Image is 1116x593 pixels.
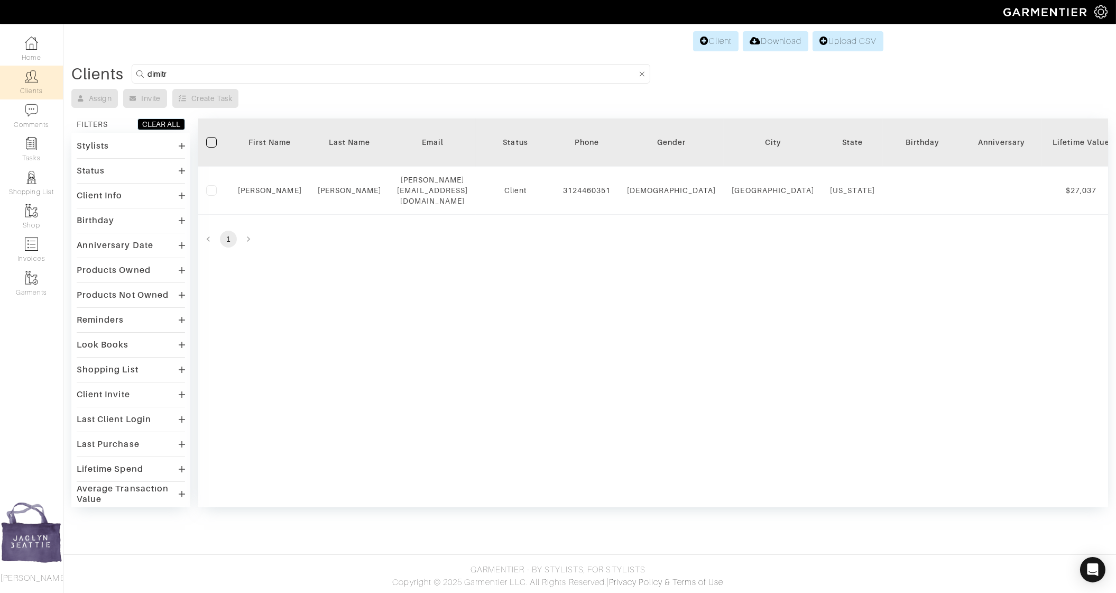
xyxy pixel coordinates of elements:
div: Last Name [318,137,382,148]
div: First Name [238,137,302,148]
div: Shopping List [77,364,139,375]
th: Toggle SortBy [619,118,724,167]
div: [DEMOGRAPHIC_DATA] [627,185,716,196]
div: Average Transaction Value [77,483,179,505]
div: Anniversary Date [77,240,153,251]
div: Last Purchase [77,439,140,450]
div: Products Owned [77,265,151,276]
div: Phone [563,137,611,148]
th: Toggle SortBy [310,118,390,167]
div: Last Client Login [77,414,151,425]
div: FILTERS [77,119,108,130]
div: City [732,137,814,148]
img: dashboard-icon-dbcd8f5a0b271acd01030246c82b418ddd0df26cd7fceb0bd07c9910d44c42f6.png [25,37,38,50]
div: Client Info [77,190,123,201]
img: garments-icon-b7da505a4dc4fd61783c78ac3ca0ef83fa9d6f193b1c9dc38574b1d14d53ca28.png [25,204,38,217]
a: Upload CSV [813,31,883,51]
div: Products Not Owned [77,290,169,300]
div: Gender [627,137,716,148]
img: garmentier-logo-header-white-b43fb05a5012e4ada735d5af1a66efaba907eab6374d6393d1fbf88cb4ef424d.png [998,3,1094,21]
a: [PERSON_NAME] [238,186,302,195]
div: 3124460351 [563,185,611,196]
th: Toggle SortBy [883,118,962,167]
div: Look Books [77,340,129,350]
div: Birthday [891,137,954,148]
button: page 1 [220,231,237,248]
input: Search by name, email, phone, city, or state [147,67,637,80]
img: stylists-icon-eb353228a002819b7ec25b43dbf5f0378dd9e0616d9560372ff212230b889e62.png [25,171,38,184]
img: orders-icon-0abe47150d42831381b5fb84f609e132dff9fe21cb692f30cb5eec754e2cba89.png [25,238,38,251]
div: Lifetime Value [1049,137,1113,148]
div: Anniversary [970,137,1034,148]
div: Lifetime Spend [77,464,143,475]
img: comment-icon-a0a6a9ef722e966f86d9cbdc48e553b5cf19dbc54f86b18d962a5391bc8f6eb6.png [25,104,38,117]
div: Birthday [77,215,114,226]
div: CLEAR ALL [142,119,180,130]
img: gear-icon-white-bd11855cb880d31180b6d7d6211b90ccbf57a29d726f0c71d8c61bd08dd39cc2.png [1094,5,1108,19]
div: State [830,137,875,148]
div: Clients [71,69,124,79]
th: Toggle SortBy [962,118,1041,167]
div: [PERSON_NAME][EMAIL_ADDRESS][DOMAIN_NAME] [397,175,468,206]
div: Open Intercom Messenger [1080,557,1105,582]
div: Email [397,137,468,148]
a: Client [693,31,739,51]
th: Toggle SortBy [230,118,310,167]
th: Toggle SortBy [476,118,555,167]
div: Reminders [77,315,124,325]
div: Client [484,185,547,196]
img: reminder-icon-8004d30b9f0a5d33ae49ab947aed9ed385cf756f9e5892f1edd6e32f2345188e.png [25,137,38,150]
div: $27,037 [1049,185,1113,196]
div: Client Invite [77,389,130,400]
a: Download [743,31,808,51]
div: Stylists [77,141,109,151]
img: clients-icon-6bae9207a08558b7cb47a8932f037763ab4055f8c8b6bfacd5dc20c3e0201464.png [25,70,38,83]
span: Copyright © 2025 Garmentier LLC. All Rights Reserved. [392,578,606,587]
img: garments-icon-b7da505a4dc4fd61783c78ac3ca0ef83fa9d6f193b1c9dc38574b1d14d53ca28.png [25,271,38,285]
a: Privacy Policy & Terms of Use [609,578,723,587]
button: CLEAR ALL [137,118,185,130]
div: [GEOGRAPHIC_DATA] [732,185,814,196]
nav: pagination navigation [198,231,1108,248]
div: Status [484,137,547,148]
a: [PERSON_NAME] [318,186,382,195]
div: [US_STATE] [830,185,875,196]
div: Status [77,166,105,176]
